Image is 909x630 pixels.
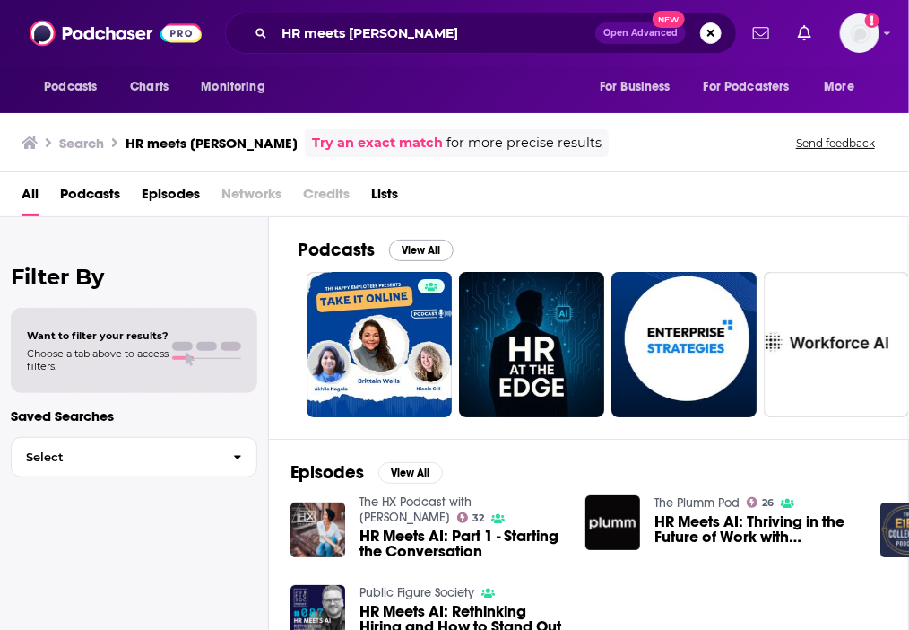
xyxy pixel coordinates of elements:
[654,495,740,511] a: The Plumm Pod
[825,74,855,100] span: More
[654,514,859,545] a: HR Meets AI: Thriving in the Future of Work with Mary Kemp
[840,13,879,53] button: Show profile menu
[298,239,375,261] h2: Podcasts
[653,11,685,28] span: New
[290,503,345,557] img: HR Meets AI: Part 1 - Starting the Conversation
[12,451,219,463] span: Select
[126,135,298,152] h3: HR meets [PERSON_NAME]
[359,494,472,525] a: The HX Podcast with Stacie Baird
[225,13,737,54] div: Search podcasts, credits, & more...
[446,133,602,153] span: for more precise results
[840,13,879,53] img: User Profile
[290,461,364,484] h2: Episodes
[27,347,169,372] span: Choose a tab above to access filters.
[22,179,39,216] a: All
[762,499,774,507] span: 26
[44,74,97,100] span: Podcasts
[303,179,350,216] span: Credits
[587,70,693,104] button: open menu
[865,13,879,28] svg: Add a profile image
[791,136,880,151] button: Send feedback
[11,407,257,424] p: Saved Searches
[142,179,200,216] a: Episodes
[600,74,671,100] span: For Business
[11,437,257,477] button: Select
[359,529,564,559] a: HR Meets AI: Part 1 - Starting the Conversation
[11,264,257,290] h2: Filter By
[188,70,288,104] button: open menu
[595,22,686,44] button: Open AdvancedNew
[654,514,859,545] span: HR Meets AI: Thriving in the Future of Work with [PERSON_NAME]
[791,18,818,48] a: Show notifications dropdown
[298,239,454,261] a: PodcastsView All
[27,329,169,342] span: Want to filter your results?
[840,13,879,53] span: Logged in as ms225m
[457,512,485,523] a: 32
[747,497,775,508] a: 26
[30,16,202,50] img: Podchaser - Follow, Share and Rate Podcasts
[312,133,443,153] a: Try an exact match
[60,179,120,216] a: Podcasts
[585,495,640,550] img: HR Meets AI: Thriving in the Future of Work with Mary Kemp
[746,18,776,48] a: Show notifications dropdown
[130,74,169,100] span: Charts
[389,240,454,261] button: View All
[603,29,678,38] span: Open Advanced
[378,462,443,484] button: View All
[221,179,281,216] span: Networks
[59,135,104,152] h3: Search
[359,585,474,600] a: Public Figure Society
[118,70,179,104] a: Charts
[290,461,443,484] a: EpisodesView All
[201,74,264,100] span: Monitoring
[274,19,595,48] input: Search podcasts, credits, & more...
[371,179,398,216] a: Lists
[692,70,816,104] button: open menu
[472,514,484,522] span: 32
[704,74,790,100] span: For Podcasters
[31,70,120,104] button: open menu
[812,70,878,104] button: open menu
